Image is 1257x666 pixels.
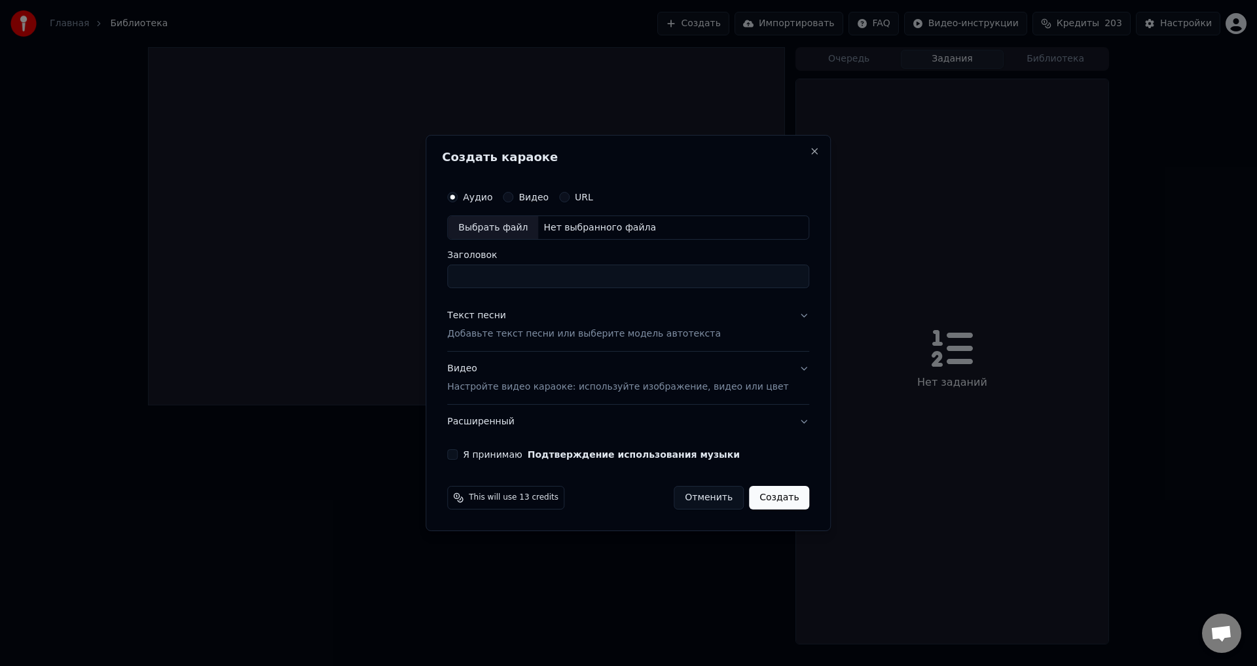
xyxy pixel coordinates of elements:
[447,405,809,439] button: Расширенный
[447,352,809,405] button: ВидеоНастройте видео караоке: используйте изображение, видео или цвет
[447,363,788,394] div: Видео
[463,450,740,459] label: Я принимаю
[469,492,558,503] span: This will use 13 credits
[447,310,506,323] div: Текст песни
[749,486,809,509] button: Создать
[448,216,538,240] div: Выбрать файл
[447,251,809,260] label: Заголовок
[447,328,721,341] p: Добавьте текст песни или выберите модель автотекста
[447,299,809,352] button: Текст песниДобавьте текст песни или выберите модель автотекста
[674,486,744,509] button: Отменить
[575,193,593,202] label: URL
[442,151,814,163] h2: Создать караоке
[538,221,661,234] div: Нет выбранного файла
[463,193,492,202] label: Аудио
[528,450,740,459] button: Я принимаю
[447,380,788,394] p: Настройте видео караоке: используйте изображение, видео или цвет
[519,193,549,202] label: Видео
